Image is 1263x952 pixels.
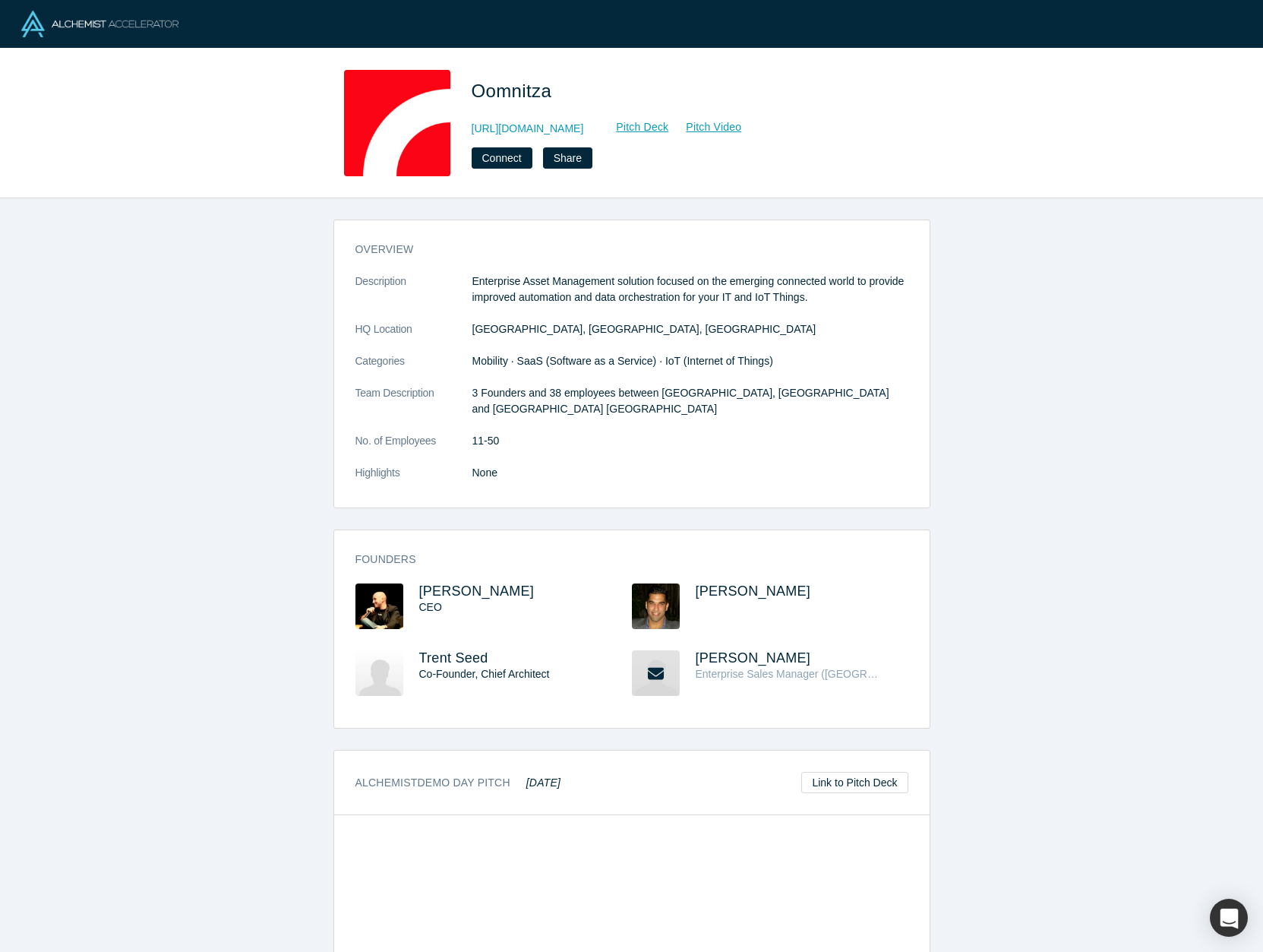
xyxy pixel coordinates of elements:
[472,465,908,481] p: None
[696,584,811,599] a: [PERSON_NAME]
[472,321,908,337] dd: [GEOGRAPHIC_DATA], [GEOGRAPHIC_DATA], [GEOGRAPHIC_DATA]
[696,650,811,666] a: [PERSON_NAME]
[599,119,669,136] a: Pitch Deck
[355,385,472,433] dt: Team Description
[801,772,908,793] a: Link to Pitch Deck
[419,650,488,666] a: Trent Seed
[472,274,908,305] p: Enterprise Asset Management solution focused on the emerging connected world to provide improved ...
[355,353,472,385] dt: Categories
[472,385,908,417] p: 3 Founders and 38 employees between [GEOGRAPHIC_DATA], [GEOGRAPHIC_DATA] and [GEOGRAPHIC_DATA] [G...
[355,650,403,696] img: Trent Seed's Profile Image
[472,355,773,367] span: Mobility · SaaS (Software as a Service) · IoT (Internet of Things)
[419,668,550,680] span: Co-Founder, Chief Architect
[472,81,557,101] span: Oomnitza
[472,147,532,169] button: Connect
[355,552,887,568] h3: Founders
[355,274,472,321] dt: Description
[355,321,472,353] dt: HQ Location
[472,121,584,137] a: [URL][DOMAIN_NAME]
[472,433,908,449] dd: 11-50
[669,119,742,136] a: Pitch Video
[355,433,472,465] dt: No. of Employees
[355,465,472,497] dt: Highlights
[419,584,535,599] a: [PERSON_NAME]
[543,147,592,169] button: Share
[526,776,560,789] em: [DATE]
[632,584,680,629] img: Ramin Ettehad's Profile Image
[419,601,442,613] span: CEO
[355,584,403,629] img: Arthur Lozinski's Profile Image
[696,668,939,680] span: Enterprise Sales Manager ([GEOGRAPHIC_DATA])
[355,242,887,258] h3: overview
[21,11,178,37] img: Alchemist Logo
[344,70,450,176] img: Oomnitza's Logo
[355,775,561,791] h3: Alchemist Demo Day Pitch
